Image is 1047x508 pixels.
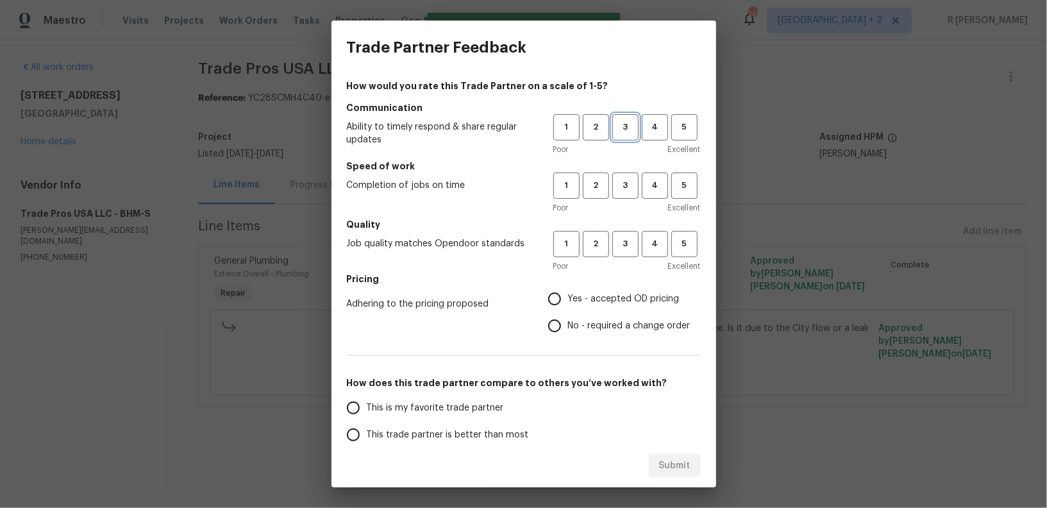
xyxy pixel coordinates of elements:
[555,120,578,135] span: 1
[614,237,637,251] span: 3
[347,273,701,285] h5: Pricing
[347,80,701,92] h4: How would you rate this Trade Partner on a scale of 1-5?
[568,292,680,306] span: Yes - accepted OD pricing
[583,173,609,199] button: 2
[668,260,701,273] span: Excellent
[668,201,701,214] span: Excellent
[347,179,533,192] span: Completion of jobs on time
[553,231,580,257] button: 1
[347,121,533,146] span: Ability to timely respond & share regular updates
[671,231,698,257] button: 5
[553,143,569,156] span: Poor
[583,114,609,140] button: 2
[584,178,608,193] span: 2
[612,114,639,140] button: 3
[347,218,701,231] h5: Quality
[553,114,580,140] button: 1
[555,237,578,251] span: 1
[347,38,527,56] h3: Trade Partner Feedback
[673,178,696,193] span: 5
[643,178,667,193] span: 4
[614,120,637,135] span: 3
[568,319,691,333] span: No - required a change order
[367,428,529,442] span: This trade partner is better than most
[347,101,701,114] h5: Communication
[642,231,668,257] button: 4
[553,201,569,214] span: Poor
[347,377,701,389] h5: How does this trade partner compare to others you’ve worked with?
[584,120,608,135] span: 2
[643,237,667,251] span: 4
[584,237,608,251] span: 2
[612,173,639,199] button: 3
[553,260,569,273] span: Poor
[555,178,578,193] span: 1
[548,285,701,339] div: Pricing
[367,402,504,415] span: This is my favorite trade partner
[347,160,701,173] h5: Speed of work
[583,231,609,257] button: 2
[642,114,668,140] button: 4
[671,173,698,199] button: 5
[347,237,533,250] span: Job quality matches Opendoor standards
[553,173,580,199] button: 1
[347,298,528,310] span: Adhering to the pricing proposed
[673,237,696,251] span: 5
[614,178,637,193] span: 3
[643,120,667,135] span: 4
[671,114,698,140] button: 5
[612,231,639,257] button: 3
[642,173,668,199] button: 4
[673,120,696,135] span: 5
[668,143,701,156] span: Excellent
